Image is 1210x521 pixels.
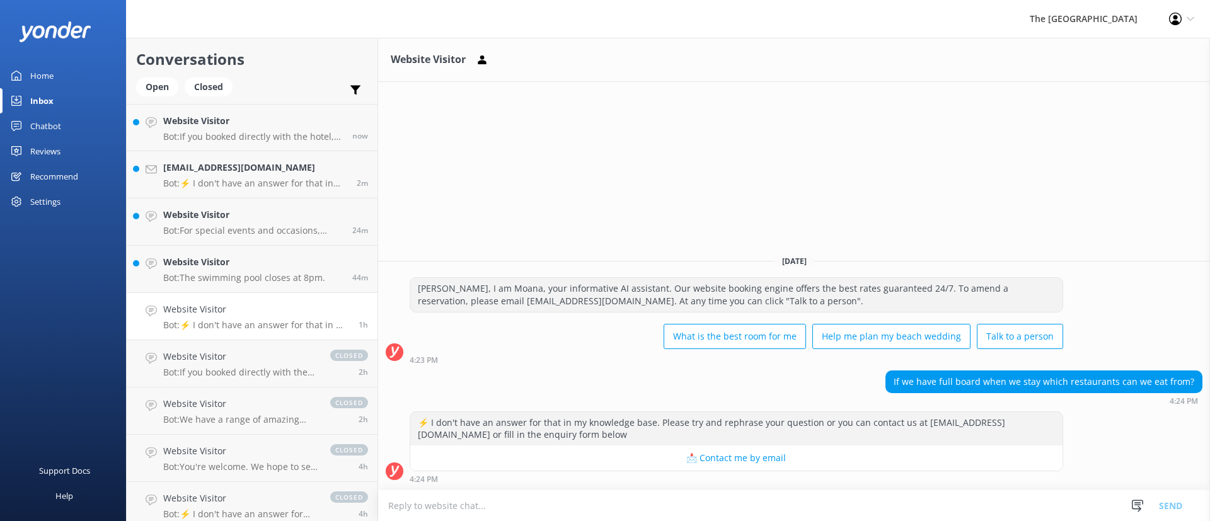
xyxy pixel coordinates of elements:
button: Talk to a person [977,324,1063,349]
h4: Website Visitor [163,114,343,128]
strong: 4:24 PM [1170,398,1198,405]
h4: Website Visitor [163,302,349,316]
a: Website VisitorBot:If you booked directly with the hotel, you can amend your booking on the booki... [127,340,377,387]
div: Oct 08 2025 04:24pm (UTC -10:00) Pacific/Honolulu [410,474,1063,483]
p: Bot: The swimming pool closes at 8pm. [163,272,325,283]
p: Bot: ⚡ I don't have an answer for that in my knowledge base. Please try and rephrase your questio... [163,508,318,520]
span: Oct 08 2025 01:32pm (UTC -10:00) Pacific/Honolulu [359,461,368,472]
div: If we have full board when we stay which restaurants can we eat from? [886,371,1202,392]
a: [EMAIL_ADDRESS][DOMAIN_NAME]Bot:⚡ I don't have an answer for that in my knowledge base. Please tr... [127,151,377,198]
h4: Website Visitor [163,491,318,505]
p: Bot: ⚡ I don't have an answer for that in my knowledge base. Please try and rephrase your questio... [163,319,349,331]
strong: 4:23 PM [410,357,438,364]
div: Inbox [30,88,54,113]
div: Settings [30,189,60,214]
button: What is the best room for me [664,324,806,349]
a: Website VisitorBot:⚡ I don't have an answer for that in my knowledge base. Please try and rephras... [127,293,377,340]
span: Oct 08 2025 04:24pm (UTC -10:00) Pacific/Honolulu [359,319,368,330]
a: Website VisitorBot:You're welcome. We hope to see you at The [GEOGRAPHIC_DATA] soon!closed4h [127,435,377,482]
span: Oct 08 2025 02:43pm (UTC -10:00) Pacific/Honolulu [359,367,368,377]
div: Chatbot [30,113,61,139]
span: Oct 08 2025 05:35pm (UTC -10:00) Pacific/Honolulu [352,130,368,141]
p: Bot: If you booked directly with the hotel, you can amend your booking on the booking engine on o... [163,367,318,378]
div: Oct 08 2025 04:24pm (UTC -10:00) Pacific/Honolulu [885,396,1202,405]
div: Oct 08 2025 04:23pm (UTC -10:00) Pacific/Honolulu [410,355,1063,364]
h4: Website Visitor [163,208,343,222]
h4: [EMAIL_ADDRESS][DOMAIN_NAME] [163,161,347,175]
h4: Website Visitor [163,255,325,269]
a: Website VisitorBot:If you booked directly with the hotel, you can amend your booking on the booki... [127,104,377,151]
div: Home [30,63,54,88]
div: ⚡ I don't have an answer for that in my knowledge base. Please try and rephrase your question or ... [410,412,1063,445]
a: Website VisitorBot:For special events and occasions, please email our team at [EMAIL_ADDRESS][DOM... [127,198,377,246]
a: Website VisitorBot:The swimming pool closes at 8pm.44m [127,246,377,293]
p: Bot: ⚡ I don't have an answer for that in my knowledge base. Please try and rephrase your questio... [163,178,347,189]
span: Oct 08 2025 01:23pm (UTC -10:00) Pacific/Honolulu [359,508,368,519]
h3: Website Visitor [391,52,466,68]
div: Help [55,483,73,508]
h4: Website Visitor [163,350,318,364]
a: Website VisitorBot:We have a range of amazing rooms for you to choose from. The best way to help ... [127,387,377,435]
span: Oct 08 2025 05:33pm (UTC -10:00) Pacific/Honolulu [357,178,368,188]
p: Bot: You're welcome. We hope to see you at The [GEOGRAPHIC_DATA] soon! [163,461,318,472]
span: Oct 08 2025 04:50pm (UTC -10:00) Pacific/Honolulu [352,272,368,283]
h4: Website Visitor [163,397,318,411]
button: 📩 Contact me by email [410,445,1063,471]
strong: 4:24 PM [410,476,438,483]
span: closed [330,350,368,361]
span: closed [330,397,368,408]
div: Reviews [30,139,60,164]
button: Help me plan my beach wedding [812,324,971,349]
p: Bot: If you booked directly with the hotel, you can amend your booking on the booking engine on o... [163,131,343,142]
span: [DATE] [775,256,814,266]
a: Open [136,79,185,93]
div: [PERSON_NAME], I am Moana, your informative AI assistant. Our website booking engine offers the b... [410,278,1063,311]
img: yonder-white-logo.png [19,21,91,42]
h4: Website Visitor [163,444,318,458]
span: closed [330,444,368,455]
a: Closed [185,79,239,93]
div: Open [136,77,178,96]
h2: Conversations [136,47,368,71]
p: Bot: We have a range of amazing rooms for you to choose from. The best way to help you decide on ... [163,414,318,425]
div: Recommend [30,164,78,189]
span: closed [330,491,368,503]
div: Closed [185,77,233,96]
p: Bot: For special events and occasions, please email our team at [EMAIL_ADDRESS][DOMAIN_NAME]. [163,225,343,236]
span: Oct 08 2025 02:38pm (UTC -10:00) Pacific/Honolulu [359,414,368,425]
span: Oct 08 2025 05:11pm (UTC -10:00) Pacific/Honolulu [352,225,368,236]
div: Support Docs [39,458,90,483]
